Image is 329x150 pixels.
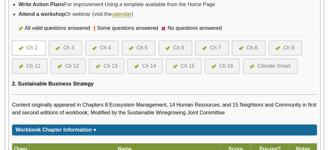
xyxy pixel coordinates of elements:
img: icon-all-questions-answered.png [250,64,254,68]
span: Workbook Chapter Information [16,127,92,133]
a: Ch 3 [55,44,75,52]
div: Climate Smart [258,62,290,70]
div: Ch 2 [27,44,38,52]
div: Ch 11 [27,62,41,70]
div: Ch 12 [65,62,79,70]
img: icon-all-questions-answered.png [239,46,243,50]
img: icon-some-questions-answered.png [93,26,95,31]
a: Ch 15 [173,62,195,70]
div: Ch 13 [104,62,117,70]
div: No questions answered [166,24,225,32]
img: icon-all-questions-answered.png [202,46,207,50]
span: Content originally appeared in Chapters 8 Ecosystem Management, 14 Human Resources, and 15 Neighb... [12,102,316,115]
img: icon-all-questions-answered.png [134,64,139,68]
a: Ch 14 [134,62,156,70]
div: Ch 3 [63,44,74,52]
div: Ch 5 [137,44,148,52]
img: icon-all-questions-answered.png [212,64,216,68]
a: Ch 4 [92,44,112,52]
a: Ch 13 [96,62,117,70]
a: Ch 9 [275,44,295,52]
img: icon-all-questions-answered.png [57,64,62,68]
a: Ch 6 [165,44,185,52]
img: icon-all-questions-answered.png [92,46,97,50]
a: Ch 7 [202,44,222,52]
div: Some questions answered [95,24,162,32]
div: Click for more or less content [12,124,317,135]
img: icon-all-questions-answered.png [275,46,280,50]
a: calendar [111,11,131,17]
img: icon-all-questions-answered.png [173,64,177,68]
div: Ch 16 [219,62,233,70]
div: Ch 15 [181,62,195,70]
div: Ch 8 [247,44,258,52]
img: icon-all-questions-answered.png [55,46,60,50]
img: icon-all-questions-answered.png [18,27,23,30]
div: Ch 14 [142,62,156,70]
div: Ch 6 [173,44,184,52]
img: icon-all-questions-answered.png [96,64,100,68]
div: All valid questions answered [23,24,93,32]
a: Ch 12 [57,62,79,70]
a: Climate Smart [250,62,290,70]
strong: Write Action Plans [18,2,64,7]
div: Ch 4 [100,44,111,52]
div: Ch 7 [210,44,221,52]
strong: Attend a workshop [18,11,65,17]
img: sort_arrow_down.gif [93,129,96,131]
div: Ch 9 [283,44,294,52]
a: Ch 11 [19,62,41,70]
img: icon-all-questions-answered.png [19,46,23,50]
a: Ch 5 [129,44,149,52]
li: Or webinar (visit the ) [18,9,317,19]
img: icon-no-questions-answered.png [161,27,166,30]
span: 2. Sustainable Business Strategy [12,81,94,87]
a: Ch 16 [212,62,233,70]
img: icon-all-questions-answered.png [19,64,23,68]
img: icon-all-questions-answered.png [129,46,133,50]
img: icon-all-questions-answered.png [165,46,170,50]
a: Ch 8 [239,44,259,52]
